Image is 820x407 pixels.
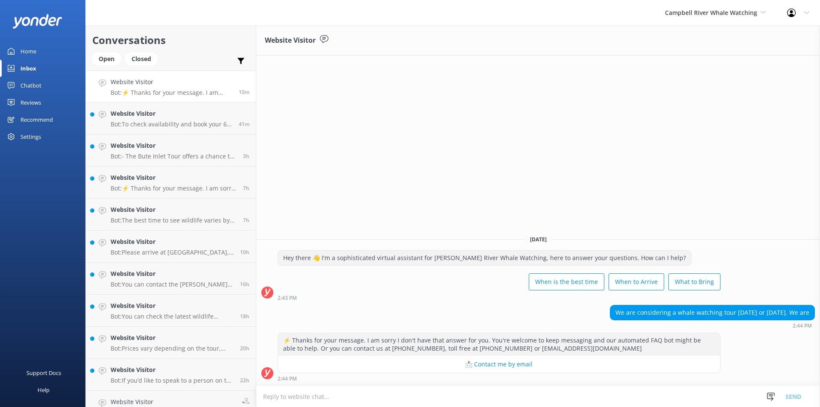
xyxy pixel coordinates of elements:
[525,236,552,243] span: [DATE]
[265,35,316,46] h3: Website Visitor
[243,152,249,160] span: 11:23am 19-Aug-2025 (UTC -07:00) America/Tijuana
[240,377,249,384] span: 04:48pm 18-Aug-2025 (UTC -07:00) America/Tijuana
[111,397,235,407] h4: Website Visitor
[111,365,234,375] h4: Website Visitor
[111,333,234,343] h4: Website Visitor
[86,263,256,295] a: Website VisitorBot:You can contact the [PERSON_NAME] River Whale Watching team at [PHONE_NUMBER] ...
[665,9,757,17] span: Campbell River Whale Watching
[86,135,256,167] a: Website VisitorBot:- The Bute Inlet Tour offers a chance to see the [GEOGRAPHIC_DATA] and is host...
[111,77,232,87] h4: Website Visitor
[111,109,232,118] h4: Website Visitor
[111,184,237,192] p: Bot: ⚡ Thanks for your message. I am sorry I don't have that answer for you. You're welcome to ke...
[111,217,237,224] p: Bot: The best time to see wildlife varies by species. Transient Orcas can be spotted year-round, ...
[86,231,256,263] a: Website VisitorBot:Please arrive at [GEOGRAPHIC_DATA], [GEOGRAPHIC_DATA], [PERSON_NAME][GEOGRAPHI...
[668,273,720,290] button: What to Bring
[243,184,249,192] span: 07:38am 19-Aug-2025 (UTC -07:00) America/Tijuana
[111,173,237,182] h4: Website Visitor
[111,120,232,128] p: Bot: To check availability and book your 6 Hour Whale Watching Tour, visit [URL][DOMAIN_NAME].
[20,43,36,60] div: Home
[111,205,237,214] h4: Website Visitor
[111,313,234,320] p: Bot: You can check the latest wildlife sightings, including orcas, by visiting [URL][DOMAIN_NAME].
[86,199,256,231] a: Website VisitorBot:The best time to see wildlife varies by species. Transient Orcas can be spotte...
[111,269,234,278] h4: Website Visitor
[26,364,61,381] div: Support Docs
[86,295,256,327] a: Website VisitorBot:You can check the latest wildlife sightings, including orcas, by visiting [URL...
[86,327,256,359] a: Website VisitorBot:Prices vary depending on the tour, season, group size, and fare type. For the ...
[38,381,50,398] div: Help
[20,94,41,111] div: Reviews
[86,102,256,135] a: Website VisitorBot:To check availability and book your 6 Hour Whale Watching Tour, visit [URL][DO...
[239,120,249,128] span: 02:12pm 19-Aug-2025 (UTC -07:00) America/Tijuana
[278,251,691,265] div: Hey there 👋 I'm a sophisticated virtual assistant for [PERSON_NAME] River Whale Watching, here to...
[111,345,234,352] p: Bot: Prices vary depending on the tour, season, group size, and fare type. For the most up-to-dat...
[111,237,234,246] h4: Website Visitor
[243,217,249,224] span: 07:24am 19-Aug-2025 (UTC -07:00) America/Tijuana
[111,281,234,288] p: Bot: You can contact the [PERSON_NAME] River Whale Watching team at [PHONE_NUMBER] or [PHONE_NUMB...
[278,333,720,356] div: ⚡ Thanks for your message. I am sorry I don't have that answer for you. You're welcome to keep me...
[92,54,125,63] a: Open
[278,296,297,301] strong: 2:43 PM
[20,60,36,77] div: Inbox
[86,359,256,391] a: Website VisitorBot:If you’d like to speak to a person on the [PERSON_NAME] River Whale Watching t...
[278,376,297,381] strong: 2:44 PM
[86,167,256,199] a: Website VisitorBot:⚡ Thanks for your message. I am sorry I don't have that answer for you. You're...
[529,273,604,290] button: When is the best time
[92,53,121,65] div: Open
[111,89,232,97] p: Bot: ⚡ Thanks for your message. I am sorry I don't have that answer for you. You're welcome to ke...
[125,54,162,63] a: Closed
[240,281,249,288] span: 10:27pm 18-Aug-2025 (UTC -07:00) America/Tijuana
[86,70,256,102] a: Website VisitorBot:⚡ Thanks for your message. I am sorry I don't have that answer for you. You're...
[240,345,249,352] span: 06:20pm 18-Aug-2025 (UTC -07:00) America/Tijuana
[20,111,53,128] div: Recommend
[111,301,234,310] h4: Website Visitor
[278,295,720,301] div: 02:43pm 19-Aug-2025 (UTC -07:00) America/Tijuana
[20,128,41,145] div: Settings
[20,77,41,94] div: Chatbot
[13,14,62,28] img: yonder-white-logo.png
[793,323,812,328] strong: 2:44 PM
[111,141,237,150] h4: Website Visitor
[240,313,249,320] span: 08:06pm 18-Aug-2025 (UTC -07:00) America/Tijuana
[610,305,814,320] div: We are considering a whale watching tour [DATE] or [DATE]. We are
[610,322,815,328] div: 02:44pm 19-Aug-2025 (UTC -07:00) America/Tijuana
[278,375,720,381] div: 02:44pm 19-Aug-2025 (UTC -07:00) America/Tijuana
[278,356,720,373] button: 📩 Contact me by email
[609,273,664,290] button: When to Arrive
[239,88,249,96] span: 02:44pm 19-Aug-2025 (UTC -07:00) America/Tijuana
[240,249,249,256] span: 04:31am 19-Aug-2025 (UTC -07:00) America/Tijuana
[125,53,158,65] div: Closed
[111,152,237,160] p: Bot: - The Bute Inlet Tour offers a chance to see the [GEOGRAPHIC_DATA] and is hosted by the Homa...
[111,249,234,256] p: Bot: Please arrive at [GEOGRAPHIC_DATA], [GEOGRAPHIC_DATA], [PERSON_NAME][GEOGRAPHIC_DATA], [GEOG...
[111,377,234,384] p: Bot: If you’d like to speak to a person on the [PERSON_NAME] River Whale Watching team, please ca...
[92,32,249,48] h2: Conversations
